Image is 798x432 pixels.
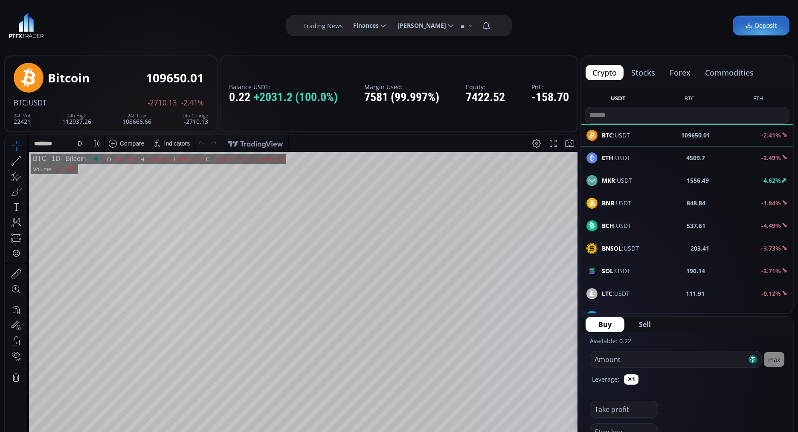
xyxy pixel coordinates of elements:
div: Toggle Log Scale [540,339,554,355]
span: Deposit [746,21,777,30]
div: -158.70 [531,91,569,104]
b: 111.91 [686,289,705,298]
b: MKR [602,176,615,184]
div: Indicators [159,5,185,12]
label: Balance USDT: [229,84,338,90]
div: 108666.66 [122,113,151,125]
span: Finances [347,17,379,34]
div: L [168,21,172,27]
b: 203.41 [691,244,710,253]
span: :USDT [602,266,630,275]
span: :USDT [602,244,639,253]
b: 1556.49 [687,176,709,185]
div: Compare [115,5,139,12]
div: 24h Vol. [14,113,32,118]
div: 108666.66 [172,21,198,27]
label: Leverage: [592,375,619,384]
button: crypto [586,65,624,80]
div: Bitcoin [55,20,81,27]
span: :USDT [602,153,630,162]
div:  [8,114,15,122]
div: 22421 [14,113,32,125]
b: BNB [602,199,614,207]
label: Margin Used: [364,84,439,90]
div: 3m [55,344,64,350]
div: Toggle Auto Scale [554,339,571,355]
button: commodities [698,65,760,80]
div: BTC [28,20,41,27]
span: BTC [14,98,27,108]
div: 112937.26 [62,113,91,125]
div: −461.98 (−0.42%) [234,21,278,27]
b: BNSOL [602,244,622,252]
div: O [102,21,106,27]
div: 7422.52 [466,91,505,104]
b: -0.12% [761,289,781,298]
div: 1D [41,20,55,27]
button: stocks [624,65,662,80]
button: BTC [681,94,698,105]
b: 4.62% [763,176,781,184]
button: Buy [586,317,624,332]
b: 537.61 [687,221,706,230]
div: 1m [70,344,78,350]
button: ETH [750,94,767,105]
div: 109650.01 [146,71,204,85]
div: 1y [43,344,49,350]
b: 4509.7 [687,153,705,162]
div: log [543,344,551,350]
span: :USDT [602,221,631,230]
span: [PERSON_NAME] [392,17,446,34]
img: LOGO [9,13,44,38]
button: 15:40:40 (UTC) [473,339,519,355]
div: Go to [114,339,128,355]
b: 848.84 [687,198,706,207]
span: :USDT [602,312,633,321]
b: SOL [602,267,613,275]
b: LTC [602,289,612,298]
span: -2.41% [181,99,204,107]
div: 0.22 [229,91,338,104]
b: -1.84% [761,199,781,207]
button: forex [663,65,697,80]
button: ✕1 [624,374,638,385]
span: :USDT [27,98,46,108]
div: H [135,21,139,27]
div: 109650.00 [205,21,231,27]
span: -2710.13 [148,99,177,107]
span: Sell [639,319,651,330]
label: Equity: [466,84,505,90]
span: +2031.2 (100.0%) [254,91,338,104]
div: D [73,5,77,12]
div: 110111.98 [107,21,133,27]
div: 1d [96,344,103,350]
b: 190.14 [687,266,705,275]
span: :USDT [602,198,631,207]
label: Available: 0.22 [590,337,631,345]
div: 24h Low [122,113,151,118]
div: Bitcoin [48,71,90,85]
div: Market open [87,20,95,27]
span: :USDT [602,289,630,298]
b: -3.73% [761,244,781,252]
div: -2710.13 [182,113,208,125]
div: 24h High [62,113,91,118]
div: 110818.60 [139,21,165,27]
div: Toggle Percentage [528,339,540,355]
div: 7581 (99.997%) [364,91,439,104]
span: :USDT [602,176,632,185]
b: BCH [602,222,614,230]
label: PnL: [531,84,569,90]
b: -1.83% [761,312,781,320]
div: 5y [31,344,37,350]
div: 5d [84,344,91,350]
b: LINK [602,312,616,320]
label: Trading News [303,21,343,30]
div: C [201,21,205,27]
b: 24.11 [690,312,705,321]
button: USDT [607,94,629,105]
b: -2.49% [761,154,781,162]
div: Hide Drawings Toolbar [20,319,23,330]
a: Deposit [733,16,789,36]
